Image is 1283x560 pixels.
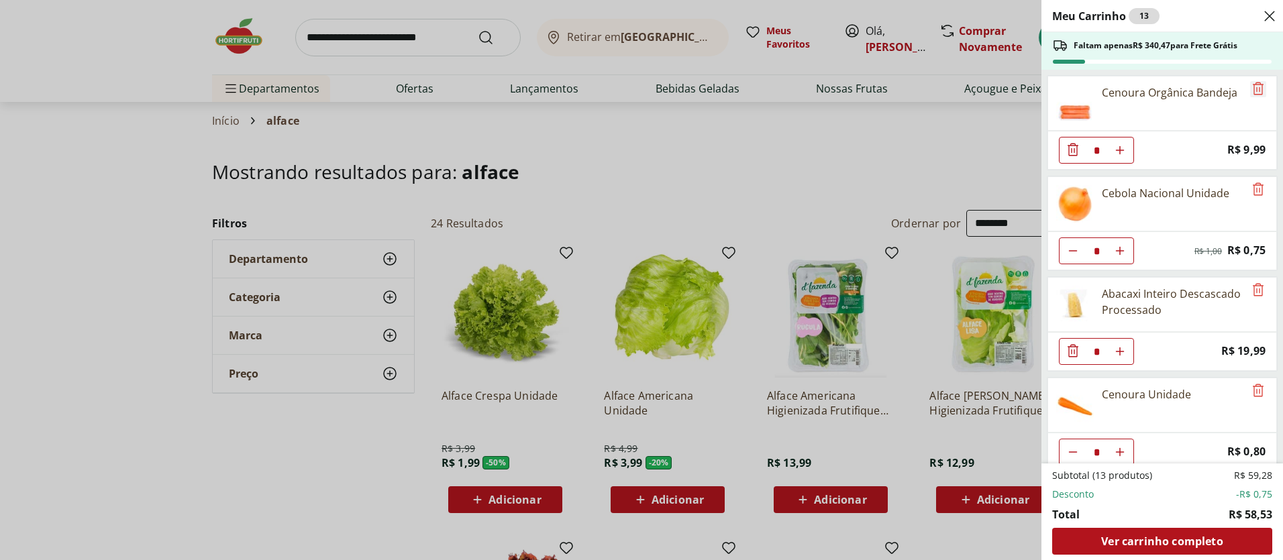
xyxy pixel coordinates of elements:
span: R$ 0,80 [1227,443,1266,461]
span: Subtotal (13 produtos) [1052,469,1152,482]
span: R$ 0,75 [1227,241,1266,260]
div: Cenoura Unidade [1102,386,1191,402]
button: Diminuir Quantidade [1060,439,1086,465]
img: Cenoura Unidade [1056,386,1094,424]
span: Ver carrinho completo [1101,536,1223,547]
span: R$ 59,28 [1234,469,1272,482]
div: Abacaxi Inteiro Descascado Processado [1102,286,1244,318]
input: Quantidade Atual [1086,238,1107,264]
span: R$ 19,99 [1221,342,1266,360]
input: Quantidade Atual [1086,339,1107,364]
span: R$ 58,53 [1229,506,1272,522]
button: Remove [1250,182,1266,198]
a: Ver carrinho completo [1052,528,1272,555]
button: Remove [1250,81,1266,97]
input: Quantidade Atual [1086,439,1107,465]
span: Total [1052,506,1080,522]
div: Cenoura Orgânica Bandeja [1102,85,1237,101]
button: Aumentar Quantidade [1107,439,1133,465]
h2: Meu Carrinho [1052,8,1160,24]
img: Abacaxi Inteiro Descascado Processado [1056,286,1094,323]
button: Diminuir Quantidade [1060,338,1086,365]
button: Remove [1250,383,1266,399]
div: 13 [1129,8,1160,24]
span: R$ 1,00 [1194,246,1222,257]
button: Remove [1250,282,1266,298]
img: Cebola Nacional Unidade [1056,185,1094,223]
button: Diminuir Quantidade [1060,137,1086,164]
button: Aumentar Quantidade [1107,137,1133,164]
img: Principal [1056,85,1094,122]
input: Quantidade Atual [1086,137,1107,163]
button: Aumentar Quantidade [1107,237,1133,264]
span: Desconto [1052,488,1094,501]
button: Diminuir Quantidade [1060,237,1086,264]
span: Faltam apenas R$ 340,47 para Frete Grátis [1074,40,1237,51]
span: R$ 9,99 [1227,141,1266,159]
div: Cebola Nacional Unidade [1102,185,1229,201]
button: Aumentar Quantidade [1107,338,1133,365]
span: -R$ 0,75 [1236,488,1272,501]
